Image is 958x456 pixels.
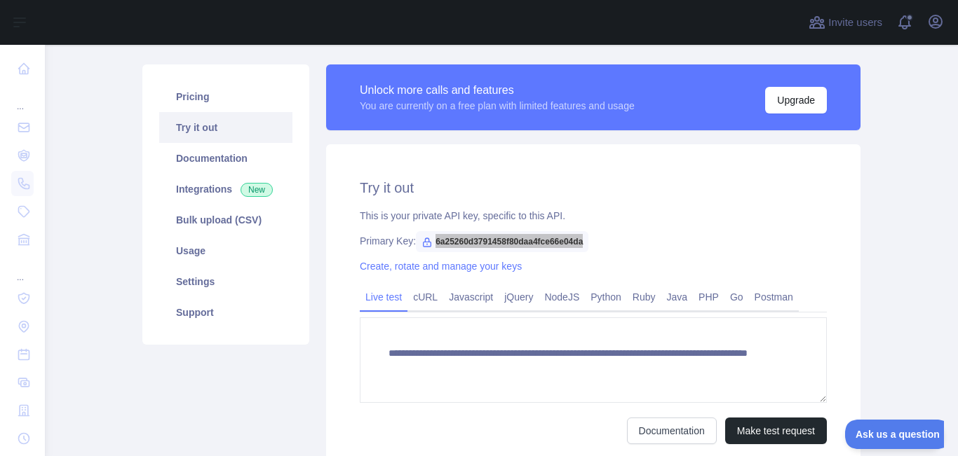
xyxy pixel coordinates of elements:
a: PHP [693,286,724,308]
a: Pricing [159,81,292,112]
a: Integrations New [159,174,292,205]
button: Upgrade [765,87,827,113]
a: Java [661,286,694,308]
a: Javascript [443,286,499,308]
span: Invite users [828,15,882,31]
a: Support [159,297,292,328]
div: You are currently on a free plan with limited features and usage [360,99,635,113]
a: jQuery [499,286,539,308]
a: Create, rotate and manage your keys [360,261,522,272]
button: Invite users [806,11,885,34]
div: This is your private API key, specific to this API. [360,209,827,223]
span: 6a25260d3791458f80daa4fce66e04da [416,231,588,252]
h2: Try it out [360,178,827,198]
span: New [241,183,273,197]
a: Ruby [627,286,661,308]
a: Bulk upload (CSV) [159,205,292,235]
a: Settings [159,266,292,297]
a: Python [585,286,627,308]
a: cURL [407,286,443,308]
button: Make test request [725,417,827,444]
div: Primary Key: [360,234,827,248]
a: Documentation [627,417,717,444]
div: ... [11,255,34,283]
a: NodeJS [539,286,585,308]
div: ... [11,84,34,112]
a: Try it out [159,112,292,143]
a: Go [724,286,749,308]
a: Live test [360,286,407,308]
a: Documentation [159,143,292,174]
a: Postman [749,286,799,308]
iframe: Toggle Customer Support [845,420,944,449]
a: Usage [159,235,292,266]
div: Unlock more calls and features [360,82,635,99]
